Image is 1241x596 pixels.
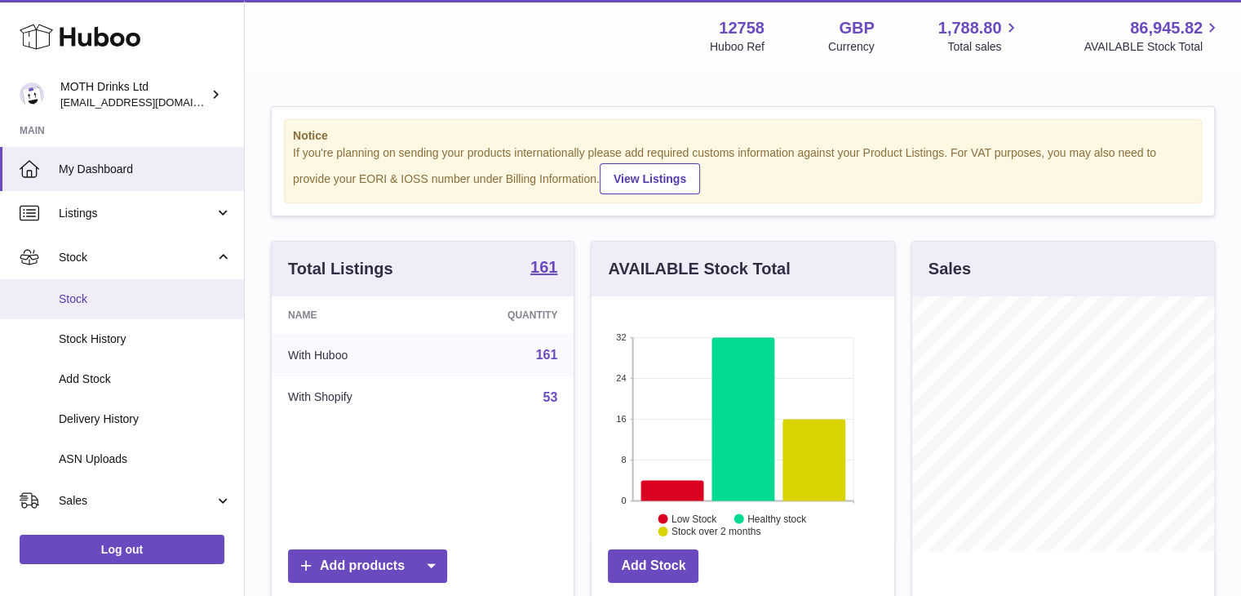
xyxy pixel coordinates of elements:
div: Currency [828,39,875,55]
span: Stock History [59,331,232,347]
h3: Total Listings [288,258,393,280]
div: If you're planning on sending your products internationally please add required customs informati... [293,145,1193,194]
span: Delivery History [59,411,232,427]
div: MOTH Drinks Ltd [60,79,207,110]
strong: 161 [530,259,557,275]
span: 86,945.82 [1130,17,1203,39]
a: Add Stock [608,549,698,583]
a: 161 [536,348,558,362]
h3: Sales [929,258,971,280]
td: With Huboo [272,334,435,376]
span: ASN Uploads [59,451,232,467]
th: Quantity [435,296,574,334]
text: 8 [622,455,627,465]
text: 0 [622,496,627,505]
strong: Notice [293,128,1193,144]
span: Listings [59,206,215,221]
td: With Shopify [272,376,435,419]
text: Healthy stock [747,513,807,524]
span: Total sales [947,39,1020,55]
text: 16 [617,414,627,424]
span: 1,788.80 [938,17,1002,39]
span: [EMAIL_ADDRESS][DOMAIN_NAME] [60,96,240,109]
div: Huboo Ref [710,39,765,55]
a: View Listings [600,163,700,194]
a: 1,788.80 Total sales [938,17,1021,55]
h3: AVAILABLE Stock Total [608,258,790,280]
text: 24 [617,373,627,383]
strong: GBP [839,17,874,39]
span: My Dashboard [59,162,232,177]
span: Stock [59,250,215,265]
span: Stock [59,291,232,307]
text: 32 [617,332,627,342]
a: Log out [20,535,224,564]
a: 161 [530,259,557,278]
img: internalAdmin-12758@internal.huboo.com [20,82,44,107]
span: AVAILABLE Stock Total [1084,39,1221,55]
text: Low Stock [671,513,717,524]
text: Stock over 2 months [671,526,760,537]
span: Sales [59,493,215,509]
strong: 12758 [719,17,765,39]
span: Add Stock [59,371,232,387]
a: 53 [543,390,558,404]
th: Name [272,296,435,334]
a: 86,945.82 AVAILABLE Stock Total [1084,17,1221,55]
a: Add products [288,549,447,583]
